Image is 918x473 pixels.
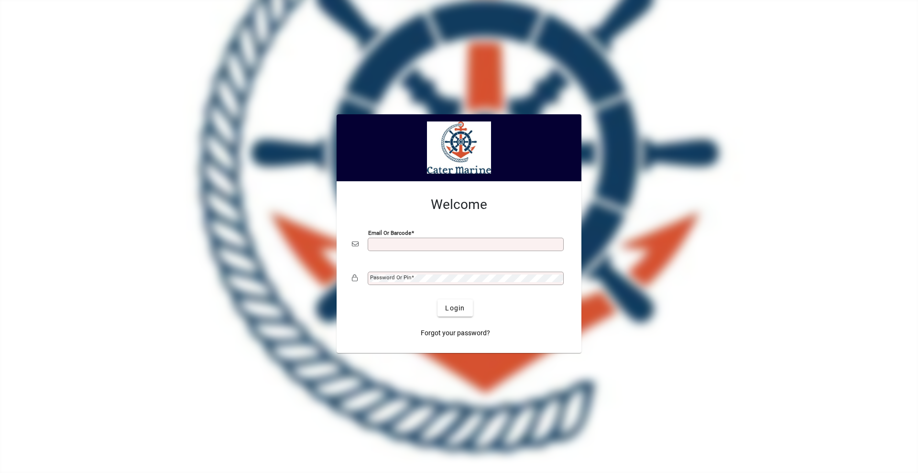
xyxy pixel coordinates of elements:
[370,274,411,281] mat-label: Password or Pin
[417,324,494,341] a: Forgot your password?
[368,230,411,236] mat-label: Email or Barcode
[445,303,465,313] span: Login
[421,328,490,338] span: Forgot your password?
[437,299,472,317] button: Login
[352,197,566,213] h2: Welcome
